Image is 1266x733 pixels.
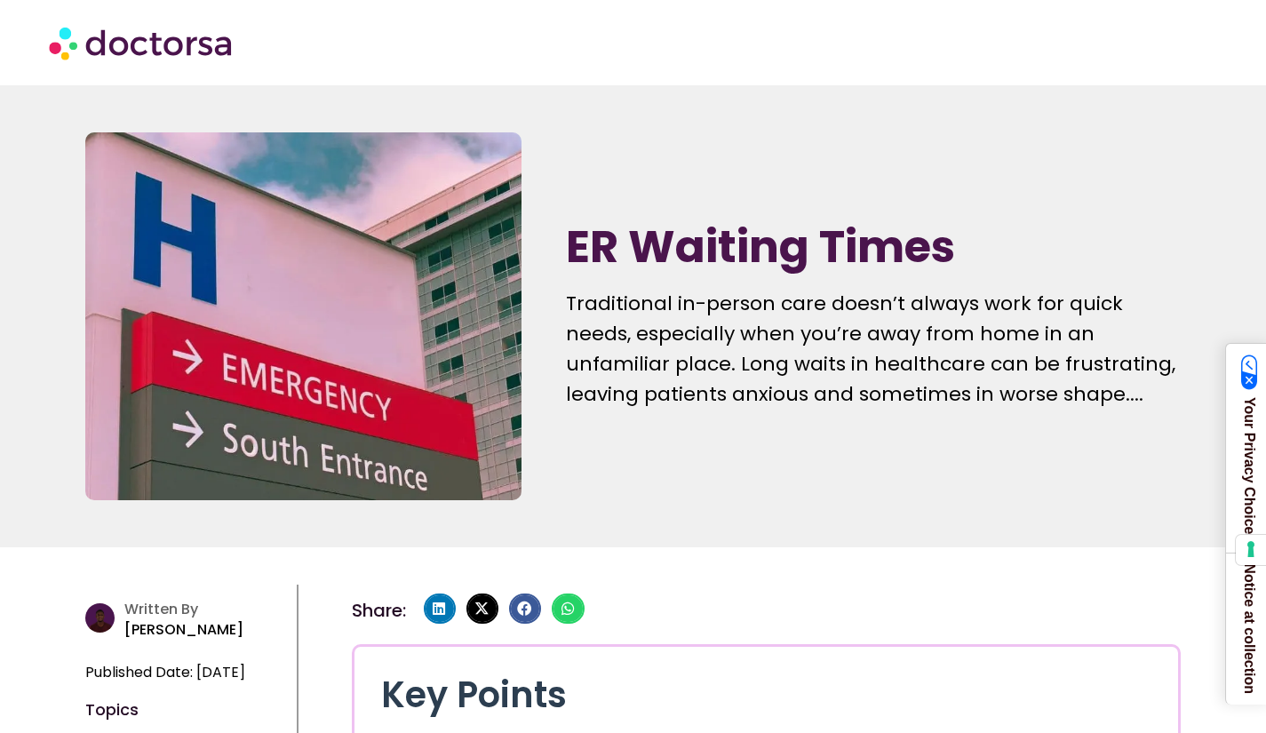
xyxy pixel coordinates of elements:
[381,673,1152,716] h2: Key Points
[1241,355,1258,390] img: California Consumer Privacy Act (CCPA) Opt-Out Icon
[124,601,288,617] h4: Written By
[85,703,288,717] h4: Topics
[566,289,1181,410] div: Traditional in-person care doesn’t always work for quick needs, especially when you’re away from ...
[566,223,1181,271] h1: ER Waiting Times
[466,594,498,624] div: Share on x-twitter
[424,594,456,624] div: Share on linkedin
[552,594,584,624] div: Share on whatsapp
[85,603,115,633] img: author
[352,602,406,619] h4: Share:
[509,594,541,624] div: Share on facebook
[124,617,288,642] p: [PERSON_NAME]
[1236,535,1266,565] button: Your consent preferences for tracking technologies
[85,660,245,685] span: Published Date: [DATE]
